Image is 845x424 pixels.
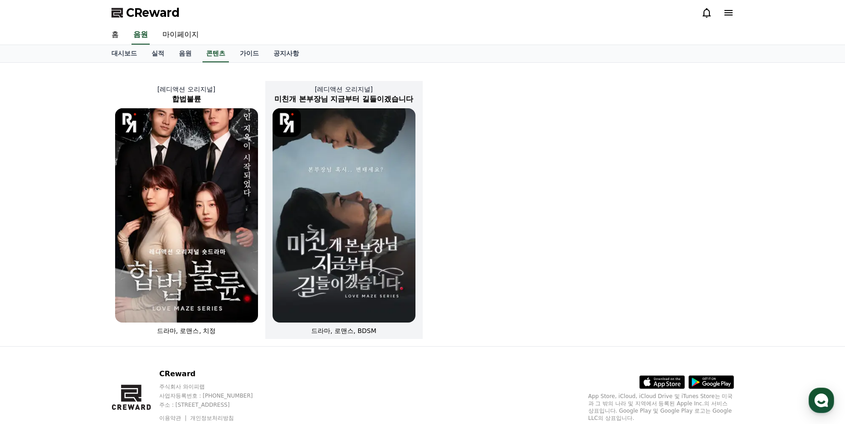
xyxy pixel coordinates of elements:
[60,288,117,311] a: 대화
[126,5,180,20] span: CReward
[266,45,306,62] a: 공지사항
[190,415,234,421] a: 개인정보처리방침
[273,108,415,323] img: 미친개 본부장님 지금부터 길들이겠습니다
[108,94,265,105] h2: 합법불륜
[159,401,270,409] p: 주소 : [STREET_ADDRESS]
[3,288,60,311] a: 홈
[265,94,423,105] h2: 미친개 본부장님 지금부터 길들이겠습니다
[104,45,144,62] a: 대시보드
[117,288,175,311] a: 설정
[144,45,172,62] a: 실적
[311,327,376,334] span: 드라마, 로맨스, BDSM
[108,85,265,94] p: [레디액션 오리지널]
[202,45,229,62] a: 콘텐츠
[132,25,150,45] a: 음원
[172,45,199,62] a: 음원
[159,392,270,399] p: 사업자등록번호 : [PHONE_NUMBER]
[273,108,301,137] img: [object Object] Logo
[111,5,180,20] a: CReward
[159,415,188,421] a: 이용약관
[233,45,266,62] a: 가이드
[157,327,216,334] span: 드라마, 로맨스, 치정
[141,302,152,309] span: 설정
[159,383,270,390] p: 주식회사 와이피랩
[115,108,258,323] img: 합법불륜
[265,77,423,343] a: [레디액션 오리지널] 미친개 본부장님 지금부터 길들이겠습니다 미친개 본부장님 지금부터 길들이겠습니다 [object Object] Logo 드라마, 로맨스, BDSM
[29,302,34,309] span: 홈
[588,393,734,422] p: App Store, iCloud, iCloud Drive 및 iTunes Store는 미국과 그 밖의 나라 및 지역에서 등록된 Apple Inc.의 서비스 상표입니다. Goo...
[159,368,270,379] p: CReward
[108,77,265,343] a: [레디액션 오리지널] 합법불륜 합법불륜 [object Object] Logo 드라마, 로맨스, 치정
[115,108,144,137] img: [object Object] Logo
[83,303,94,310] span: 대화
[104,25,126,45] a: 홈
[265,85,423,94] p: [레디액션 오리지널]
[155,25,206,45] a: 마이페이지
